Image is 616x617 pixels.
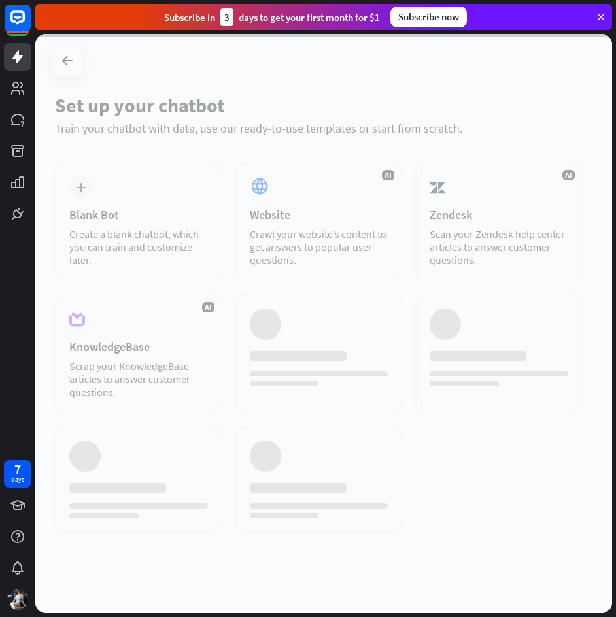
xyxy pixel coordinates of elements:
div: 7 [14,463,21,475]
div: days [11,475,24,484]
div: Subscribe in days to get your first month for $1 [164,8,380,26]
a: 7 days [4,460,31,488]
div: 3 [220,8,233,26]
div: Subscribe now [390,7,467,27]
